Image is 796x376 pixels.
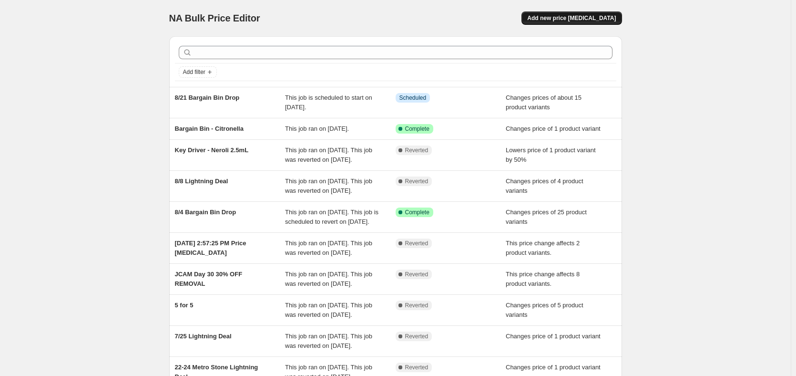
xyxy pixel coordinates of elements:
[179,66,217,78] button: Add filter
[506,146,596,163] span: Lowers price of 1 product variant by 50%
[405,209,429,216] span: Complete
[285,146,372,163] span: This job ran on [DATE]. This job was reverted on [DATE].
[506,94,582,111] span: Changes prices of about 15 product variants
[506,178,583,194] span: Changes prices of 4 product variants
[285,209,378,225] span: This job ran on [DATE]. This job is scheduled to revert on [DATE].
[169,13,260,23] span: NA Bulk Price Editor
[405,240,429,247] span: Reverted
[175,94,240,101] span: 8/21 Bargain Bin Drop
[175,240,246,256] span: [DATE] 2:57:25 PM Price [MEDICAL_DATA]
[405,302,429,309] span: Reverted
[285,240,372,256] span: This job ran on [DATE]. This job was reverted on [DATE].
[506,333,601,340] span: Changes price of 1 product variant
[175,209,236,216] span: 8/4 Bargain Bin Drop
[183,68,205,76] span: Add filter
[285,302,372,318] span: This job ran on [DATE]. This job was reverted on [DATE].
[175,125,244,132] span: Bargain Bin - Citronella
[285,94,372,111] span: This job is scheduled to start on [DATE].
[175,333,232,340] span: 7/25 Lightning Deal
[175,146,249,154] span: Key Driver - Neroli 2.5mL
[506,125,601,132] span: Changes price of 1 product variant
[506,271,580,287] span: This price change affects 8 product variants.
[175,178,228,185] span: 8/8 Lightning Deal
[405,364,429,371] span: Reverted
[521,11,622,25] button: Add new price [MEDICAL_DATA]
[506,364,601,371] span: Changes price of 1 product variant
[506,302,583,318] span: Changes prices of 5 product variants
[506,209,587,225] span: Changes prices of 25 product variants
[399,94,427,102] span: Scheduled
[405,146,429,154] span: Reverted
[405,271,429,278] span: Reverted
[527,14,616,22] span: Add new price [MEDICAL_DATA]
[506,240,580,256] span: This price change affects 2 product variants.
[285,125,349,132] span: This job ran on [DATE].
[405,125,429,133] span: Complete
[285,333,372,349] span: This job ran on [DATE]. This job was reverted on [DATE].
[285,271,372,287] span: This job ran on [DATE]. This job was reverted on [DATE].
[175,302,194,309] span: 5 for 5
[405,333,429,340] span: Reverted
[175,271,243,287] span: JCAM Day 30 30% OFF REMOVAL
[285,178,372,194] span: This job ran on [DATE]. This job was reverted on [DATE].
[405,178,429,185] span: Reverted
